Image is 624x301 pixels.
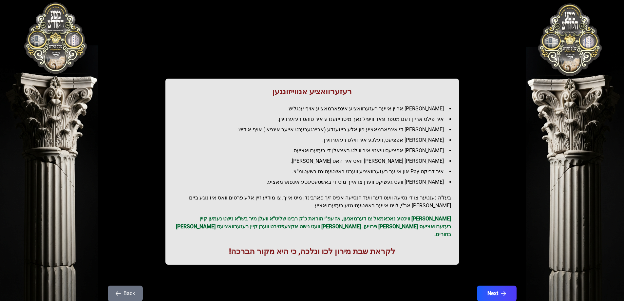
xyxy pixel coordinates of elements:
li: [PERSON_NAME] וועט געשיקט ווערן צו אייך מיט די באשטעטיגטע אינפארמאציע. [179,178,451,186]
li: [PERSON_NAME] אפציעס, וועלכע איר ווילט רעזערווירן. [179,136,451,144]
h1: לקראת שבת מירון לכו ונלכה, כי היא מקור הברכה! [173,246,451,257]
li: [PERSON_NAME] אריין אייער רעזערוואציע אינפארמאציע אויף ענגליש. [179,105,451,113]
h2: בעז"ה נענטער צו די נסיעה וועט דער וועד הנסיעה אפיס זיך פארבינדן מיט אייך, צו מודיע זיין אלע פרטים... [173,194,451,210]
li: איר פילט אריין דעם מספר פאר וויפיל נאך מיטרייזענדע איר טוהט רעזערווירן. [179,115,451,123]
li: [PERSON_NAME] די אינפארמאציע פון אלע רייזענדע (אריינגערעכט אייער אינפא.) אויף אידיש. [179,126,451,134]
h1: רעזערוואציע אנווייזונגען [173,86,451,97]
li: איר דריקט Pay און אייער רעזערוואציע ווערט באשטעטיגט בשעטומ"צ. [179,168,451,176]
li: [PERSON_NAME] אפציעס וויאזוי איר ווילט באצאלן די רעזערוואציעס. [179,147,451,155]
p: [PERSON_NAME] וויכטיג נאכאמאל צו דערמאנען, אז עפ"י הוראת כ"ק רבינו שליט"א וועלן מיר בשו"א נישט נע... [173,215,451,238]
li: [PERSON_NAME] [PERSON_NAME] וואס איר האט [PERSON_NAME]. [179,157,451,165]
